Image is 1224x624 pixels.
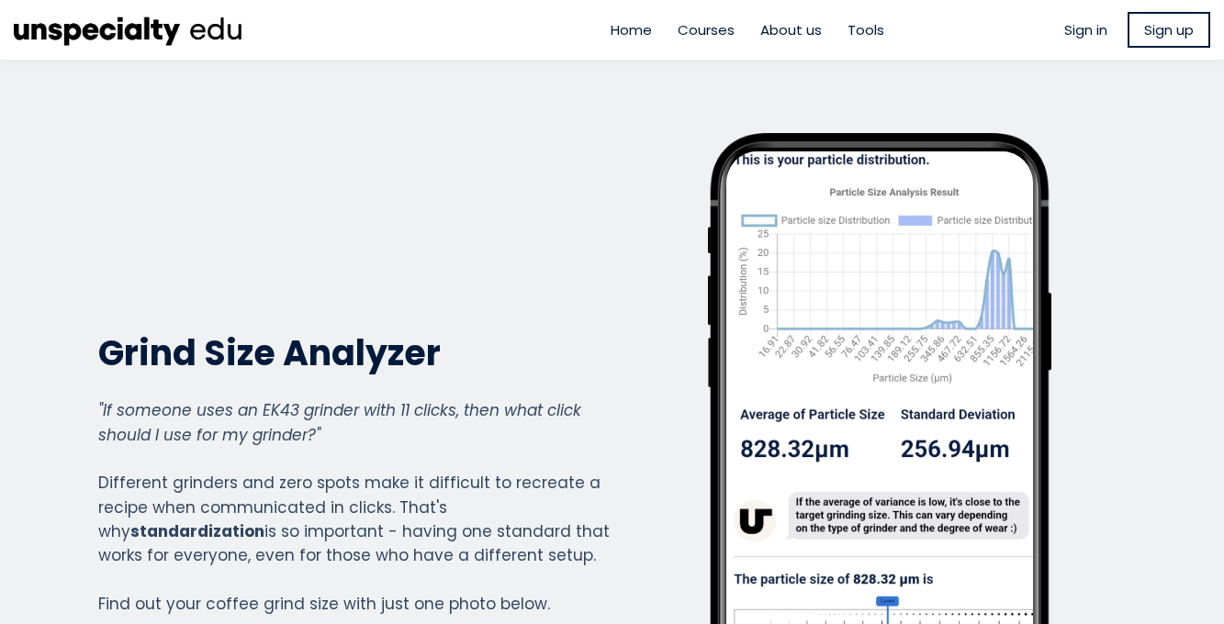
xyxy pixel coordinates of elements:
h2: Grind Size Analyzer [98,330,611,375]
a: Sign in [1064,19,1107,40]
div: Different grinders and zero spots make it difficult to recreate a recipe when communicated in cli... [98,398,611,616]
em: "If someone uses an EK43 grinder with 11 clicks, then what click should I use for my grinder?" [98,399,581,445]
span: Sign up [1144,19,1194,40]
a: Home [611,19,652,40]
a: Sign up [1128,12,1210,48]
img: ec8cb47d53a36d742fcbd71bcb90b6e6.png [14,9,243,50]
a: Tools [848,19,884,40]
a: Courses [678,19,735,40]
strong: standardization [130,520,264,542]
a: About us [760,19,822,40]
